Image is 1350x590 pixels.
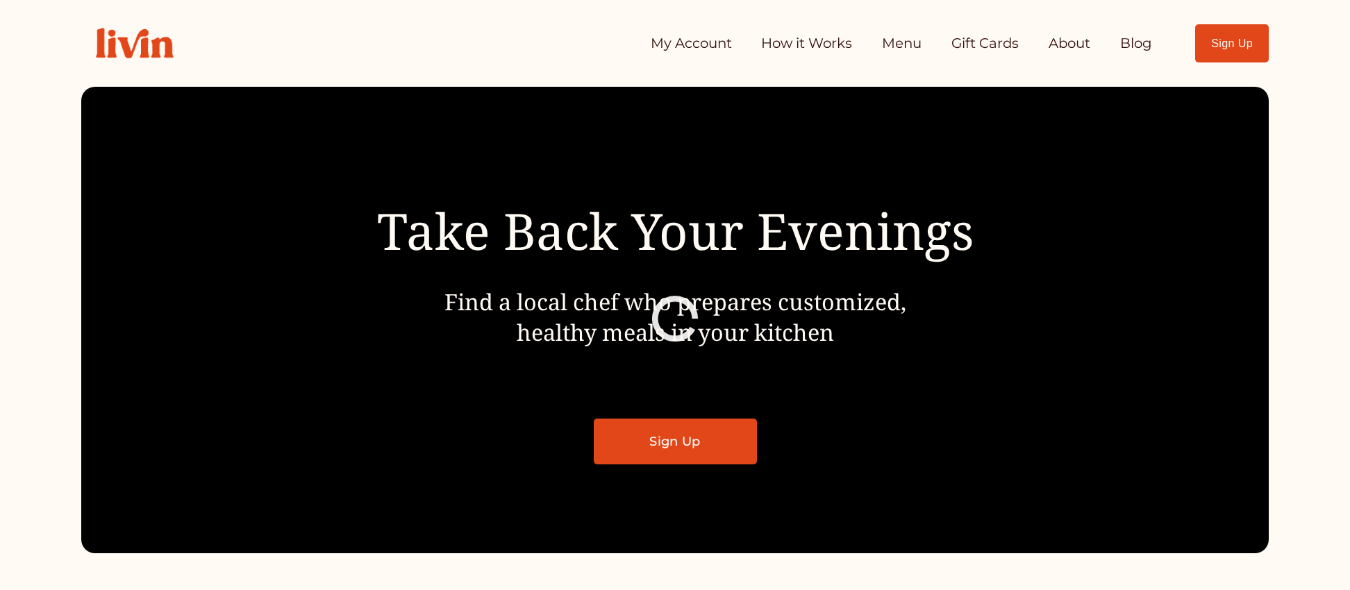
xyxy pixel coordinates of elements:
a: Sign Up [594,419,757,464]
span: Find a local chef who prepares customized, healthy meals in your kitchen [444,286,906,347]
span: Take Back Your Evenings [377,196,974,264]
a: How it Works [761,30,852,58]
a: Gift Cards [951,30,1019,58]
a: Sign Up [1195,24,1269,62]
a: My Account [651,30,732,58]
a: Blog [1120,30,1152,58]
a: About [1049,30,1090,58]
a: Menu [882,30,922,58]
img: Livin [81,13,188,73]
